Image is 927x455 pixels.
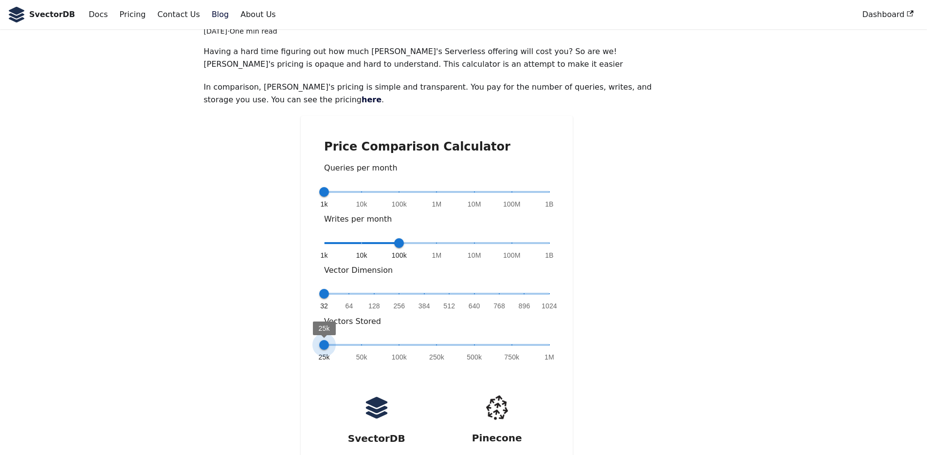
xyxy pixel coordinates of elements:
span: 10k [356,199,367,209]
a: Pricing [114,6,152,23]
span: 25k [319,352,330,362]
span: 1B [545,250,553,260]
span: 50k [356,352,367,362]
img: logo.svg [364,396,389,420]
a: Dashboard [856,6,919,23]
span: 1B [545,199,553,209]
span: 640 [469,301,480,311]
span: 1M [545,352,554,362]
span: 128 [368,301,380,311]
span: 32 [320,301,328,311]
span: 768 [493,301,505,311]
span: 100M [503,250,521,260]
span: 500k [467,352,482,362]
strong: SvectorDB [348,433,405,444]
h2: Price Comparison Calculator [324,139,549,154]
span: 25k [319,324,330,332]
span: 100M [503,199,521,209]
span: 64 [345,301,353,311]
img: SvectorDB Logo [8,7,25,22]
p: Vector Dimension [324,264,549,277]
span: 896 [519,301,530,311]
span: 256 [393,301,405,311]
span: 100k [392,199,407,209]
span: 1k [321,250,328,260]
span: 384 [418,301,430,311]
a: About Us [235,6,281,23]
span: 100k [392,352,407,362]
a: Docs [83,6,113,23]
span: 10M [468,250,481,260]
time: [DATE] [203,27,227,35]
span: 1024 [542,301,557,311]
span: 1k [321,199,328,209]
span: 512 [443,301,455,311]
div: · One min read [203,26,670,38]
a: Blog [206,6,235,23]
strong: Pinecone [472,432,522,444]
a: Contact Us [151,6,205,23]
span: 10k [356,250,367,260]
span: 100k [392,250,407,260]
a: here [362,95,382,104]
span: 1M [432,199,442,209]
span: 1M [432,250,442,260]
img: pinecone.png [479,389,515,426]
a: SvectorDB LogoSvectorDB [8,7,75,22]
p: In comparison, [PERSON_NAME]'s pricing is simple and transparent. You pay for the number of queri... [203,81,670,107]
p: Having a hard time figuring out how much [PERSON_NAME]'s Serverless offering will cost you? So ar... [203,45,670,71]
p: Vectors Stored [324,315,549,328]
span: 750k [504,352,519,362]
p: Writes per month [324,213,549,226]
span: 250k [429,352,444,362]
p: Queries per month [324,162,549,174]
span: 10M [468,199,481,209]
b: SvectorDB [29,8,75,21]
